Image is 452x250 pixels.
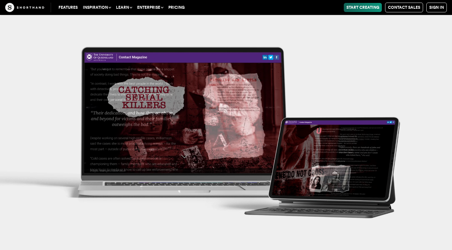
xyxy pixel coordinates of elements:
[385,3,423,12] a: Contact Sales
[113,3,135,12] button: Learn
[56,3,80,12] a: Features
[426,3,447,12] a: Sign in
[135,3,166,12] button: Enterprise
[166,3,187,12] a: Pricing
[5,3,44,12] img: The Craft
[80,3,113,12] button: Inspiration
[344,3,382,12] a: Start Creating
